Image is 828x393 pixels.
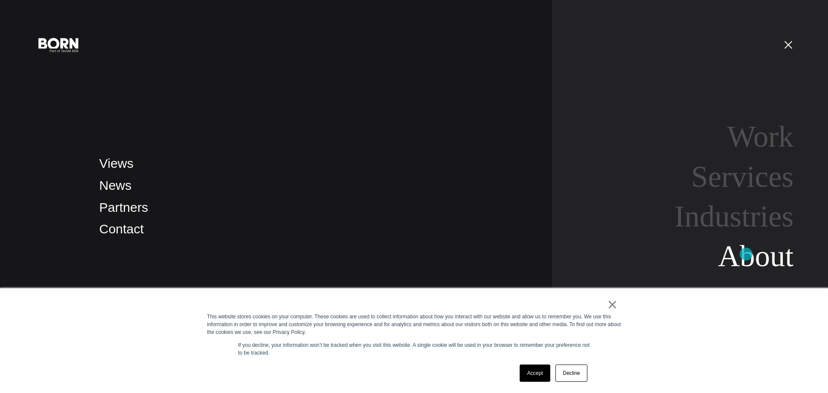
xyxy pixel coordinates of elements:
[691,160,793,193] a: Services
[207,313,621,336] div: This website stores cookies on your computer. These cookies are used to collect information about...
[607,301,618,308] a: ×
[99,200,148,214] a: Partners
[727,120,793,153] a: Work
[520,365,550,382] a: Accept
[718,239,793,273] a: About
[99,178,132,192] a: News
[778,35,799,53] button: Open
[238,341,590,357] p: If you decline, your information won’t be tracked when you visit this website. A single cookie wi...
[99,156,133,170] a: Views
[99,222,144,236] a: Contact
[555,365,587,382] a: Decline
[674,200,793,233] a: Industries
